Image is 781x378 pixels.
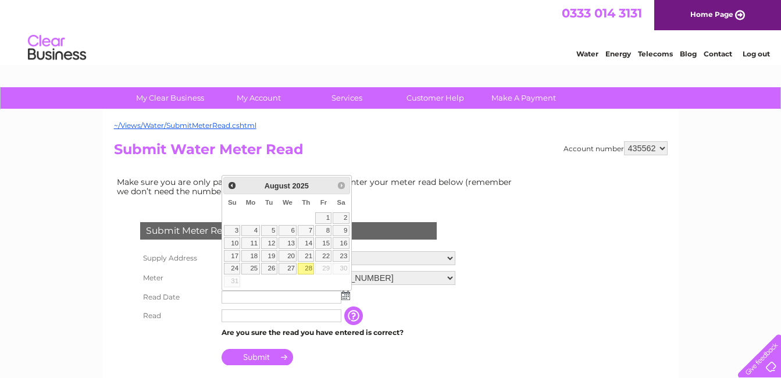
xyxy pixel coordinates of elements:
a: ~/Views/Water/SubmitMeterRead.cshtml [114,121,256,130]
a: 13 [279,237,297,249]
h2: Submit Water Meter Read [114,141,668,163]
td: Are you sure the read you have entered is correct? [219,325,458,340]
a: My Clear Business [122,87,218,109]
a: 6 [279,225,297,237]
a: 0333 014 3131 [562,6,642,20]
span: Wednesday [283,199,293,206]
a: 9 [333,225,349,237]
a: 20 [279,250,297,262]
span: Prev [227,181,237,190]
a: 1 [315,212,331,224]
th: Read Date [137,288,219,306]
div: Submit Meter Read [140,222,437,240]
a: 24 [224,263,240,274]
a: Log out [743,49,770,58]
a: 16 [333,237,349,249]
a: 5 [261,225,277,237]
span: Friday [320,199,327,206]
a: 12 [261,237,277,249]
a: 22 [315,250,331,262]
a: 25 [241,263,259,274]
a: 14 [298,237,314,249]
span: Saturday [337,199,345,206]
a: 26 [261,263,277,274]
a: 17 [224,250,240,262]
a: Telecoms [638,49,673,58]
span: Thursday [302,199,310,206]
img: ... [341,291,350,300]
th: Supply Address [137,248,219,268]
span: Monday [246,199,256,206]
a: 15 [315,237,331,249]
a: 21 [298,250,314,262]
th: Meter [137,268,219,288]
span: Sunday [228,199,237,206]
a: 2 [333,212,349,224]
a: Contact [704,49,732,58]
a: 8 [315,225,331,237]
a: 10 [224,237,240,249]
a: Services [299,87,395,109]
img: logo.png [27,30,87,66]
a: Prev [225,179,238,192]
th: Read [137,306,219,325]
td: Make sure you are only paying for what you use. Simply enter your meter read below (remember we d... [114,174,521,199]
a: 28 [298,263,314,274]
input: Information [344,306,365,325]
a: 23 [333,250,349,262]
a: Customer Help [387,87,483,109]
span: August [265,181,290,190]
a: 3 [224,225,240,237]
a: My Account [211,87,306,109]
input: Submit [222,349,293,365]
a: Make A Payment [476,87,572,109]
a: 18 [241,250,259,262]
span: Tuesday [265,199,273,206]
a: 27 [279,263,297,274]
a: Energy [605,49,631,58]
a: Blog [680,49,697,58]
span: 2025 [292,181,308,190]
a: 7 [298,225,314,237]
a: Water [576,49,598,58]
div: Clear Business is a trading name of Verastar Limited (registered in [GEOGRAPHIC_DATA] No. 3667643... [116,6,666,56]
div: Account number [564,141,668,155]
a: 11 [241,237,259,249]
a: 4 [241,225,259,237]
a: 19 [261,250,277,262]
